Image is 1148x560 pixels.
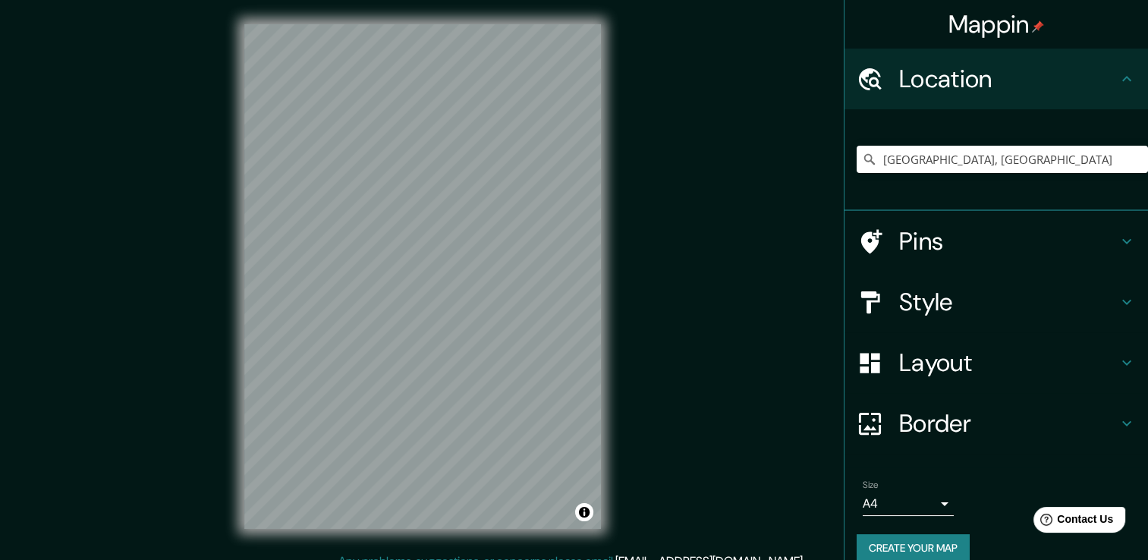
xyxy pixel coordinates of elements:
[844,393,1148,454] div: Border
[899,287,1118,317] h4: Style
[863,479,879,492] label: Size
[844,272,1148,332] div: Style
[1013,501,1131,543] iframe: Help widget launcher
[899,226,1118,256] h4: Pins
[899,348,1118,378] h4: Layout
[575,503,593,521] button: Toggle attribution
[899,64,1118,94] h4: Location
[948,9,1045,39] h4: Mappin
[899,408,1118,439] h4: Border
[844,211,1148,272] div: Pins
[857,146,1148,173] input: Pick your city or area
[844,49,1148,109] div: Location
[244,24,601,529] canvas: Map
[1032,20,1044,33] img: pin-icon.png
[844,332,1148,393] div: Layout
[863,492,954,516] div: A4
